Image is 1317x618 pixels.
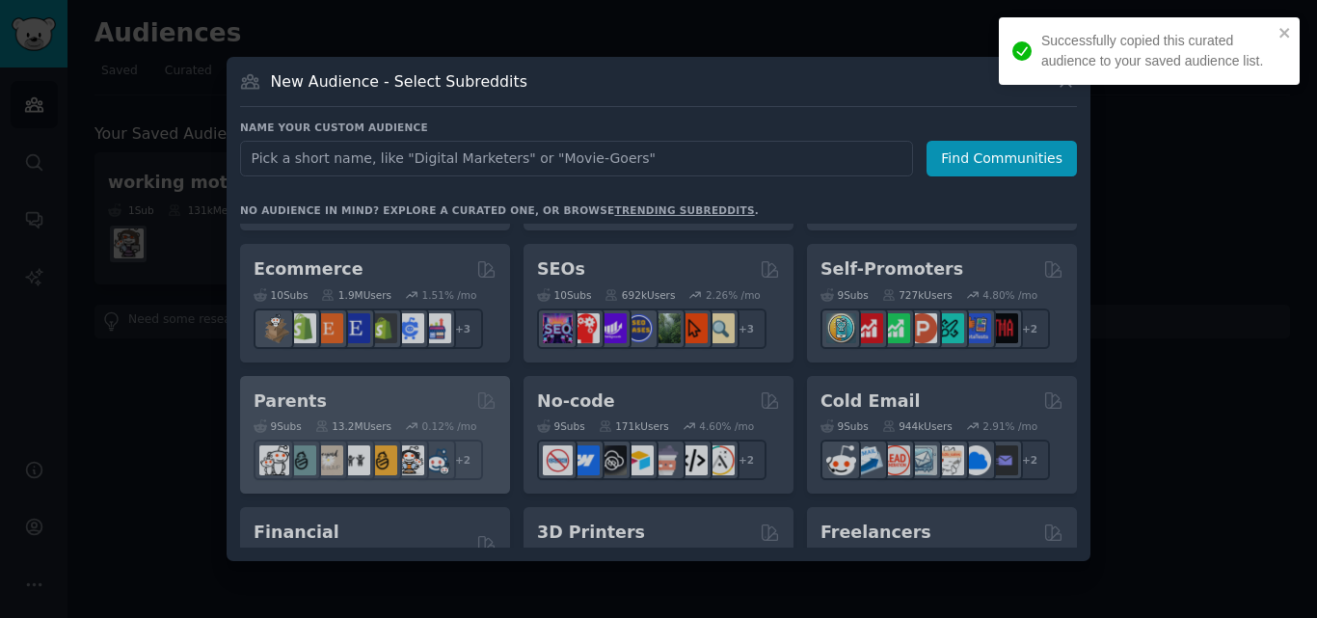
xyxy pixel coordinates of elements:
h3: New Audience - Select Subreddits [271,71,527,92]
button: close [1278,25,1292,40]
button: Find Communities [927,141,1077,176]
a: trending subreddits [614,204,754,216]
div: No audience in mind? Explore a curated one, or browse . [240,203,759,217]
input: Pick a short name, like "Digital Marketers" or "Movie-Goers" [240,141,913,176]
h3: Name your custom audience [240,121,1077,134]
div: Successfully copied this curated audience to your saved audience list. [1041,31,1273,71]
